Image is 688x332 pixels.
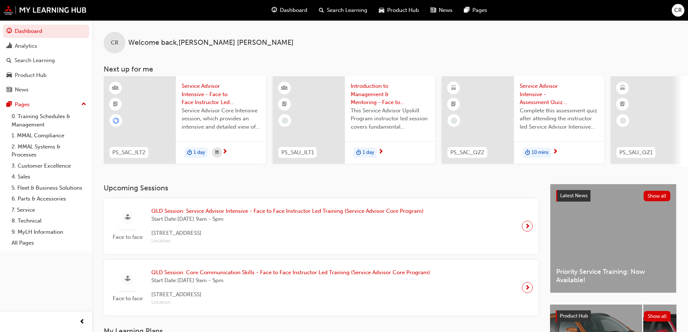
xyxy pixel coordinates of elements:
[442,76,604,164] a: PS_SAC_QZ2Service Advisor Intensive - Assessment Quiz (Service Advisor Core Program)Complete this...
[113,100,118,109] span: booktick-icon
[151,237,424,245] span: Location
[556,268,670,284] span: Priority Service Training: Now Available!
[194,148,205,157] span: 1 day
[644,191,671,201] button: Show all
[222,149,228,155] span: next-icon
[313,3,373,18] a: search-iconSearch Learning
[128,39,294,47] span: Welcome back , [PERSON_NAME] [PERSON_NAME]
[14,56,55,65] div: Search Learning
[151,298,430,307] span: Location
[373,3,425,18] a: car-iconProduct Hub
[282,117,288,124] span: learningRecordVerb_NONE-icon
[3,98,89,111] button: Pages
[620,83,625,93] span: learningResourceType_ELEARNING-icon
[672,4,684,17] button: CR
[9,182,89,194] a: 5. Fleet & Business Solutions
[81,100,86,109] span: up-icon
[430,6,436,15] span: news-icon
[520,82,598,107] span: Service Advisor Intensive - Assessment Quiz (Service Advisor Core Program)
[620,117,626,124] span: learningRecordVerb_NONE-icon
[556,310,671,322] a: Product HubShow all
[79,318,85,327] span: prev-icon
[113,83,118,93] span: learningResourceType_INSTRUCTOR_LED-icon
[556,190,670,202] a: Latest NewsShow all
[451,117,457,124] span: learningRecordVerb_NONE-icon
[151,215,424,223] span: Start Date: [DATE] 9am - 5pm
[525,221,530,231] span: next-icon
[560,313,588,319] span: Product Hub
[560,193,588,199] span: Latest News
[3,23,89,98] button: DashboardAnalyticsSearch LearningProduct HubNews
[92,65,688,73] h3: Next up for me
[472,6,487,14] span: Pages
[282,100,287,109] span: booktick-icon
[9,237,89,249] a: All Pages
[525,283,530,293] span: next-icon
[7,57,12,64] span: search-icon
[9,193,89,204] a: 6. Parts & Accessories
[351,82,429,107] span: Introduction to Management & Mentoring - Face to Face Instructor Led Training (Service Advisor Up...
[550,184,676,293] a: Latest NewsShow allPriority Service Training: Now Available!
[272,6,277,15] span: guage-icon
[9,227,89,238] a: 9. MyLH Information
[282,83,287,93] span: learningResourceType_INSTRUCTOR_LED-icon
[9,141,89,160] a: 2. MMAL Systems & Processes
[458,3,493,18] a: pages-iconPages
[111,39,118,47] span: CR
[3,83,89,96] a: News
[151,276,430,285] span: Start Date: [DATE] 9am - 5pm
[674,6,682,14] span: CR
[273,76,435,164] a: PS_SAU_ILT1Introduction to Management & Mentoring - Face to Face Instructor Led Training (Service...
[15,42,37,50] div: Analytics
[215,148,219,157] span: calendar-icon
[15,71,47,79] div: Product Hub
[3,39,89,53] a: Analytics
[387,6,419,14] span: Product Hub
[327,6,367,14] span: Search Learning
[109,294,146,303] span: Face to face
[451,83,456,93] span: learningResourceType_ELEARNING-icon
[187,148,192,158] span: duration-icon
[9,111,89,130] a: 0. Training Schedules & Management
[644,311,671,322] button: Show all
[266,3,313,18] a: guage-iconDashboard
[7,102,12,108] span: pages-icon
[3,69,89,82] a: Product Hub
[464,6,470,15] span: pages-icon
[104,76,266,164] a: PS_SAC_ILT2Service Advisor Intensive - Face to Face Instructor Led Training (Service Advisor Core...
[151,207,424,215] span: QLD Session: Service Advisor Intensive - Face to Face Instructor Led Training (Service Advisor Co...
[15,86,29,94] div: News
[553,149,558,155] span: next-icon
[4,5,87,15] img: mmal
[319,6,324,15] span: search-icon
[619,148,653,157] span: PS_SAU_QZ1
[125,213,130,222] span: sessionType_FACE_TO_FACE-icon
[104,184,538,192] h3: Upcoming Sessions
[3,54,89,67] a: Search Learning
[9,160,89,172] a: 3. Customer Excellence
[3,25,89,38] a: Dashboard
[378,149,384,155] span: next-icon
[532,148,549,157] span: 10 mins
[379,6,384,15] span: car-icon
[525,148,530,158] span: duration-icon
[7,87,12,93] span: news-icon
[7,28,12,35] span: guage-icon
[182,82,260,107] span: Service Advisor Intensive - Face to Face Instructor Led Training (Service Advisor Core Program)
[425,3,458,18] a: news-iconNews
[520,107,598,131] span: Complete this assessment quiz after attending the instructor led Service Advisor Intensive sessio...
[109,204,533,248] a: Face to faceQLD Session: Service Advisor Intensive - Face to Face Instructor Led Training (Servic...
[281,148,314,157] span: PS_SAU_ILT1
[113,117,119,124] span: learningRecordVerb_ENROLL-icon
[7,43,12,49] span: chart-icon
[451,100,456,109] span: booktick-icon
[109,233,146,241] span: Face to face
[280,6,307,14] span: Dashboard
[7,72,12,79] span: car-icon
[112,148,146,157] span: PS_SAC_ILT2
[439,6,453,14] span: News
[356,148,361,158] span: duration-icon
[450,148,484,157] span: PS_SAC_QZ2
[363,148,374,157] span: 1 day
